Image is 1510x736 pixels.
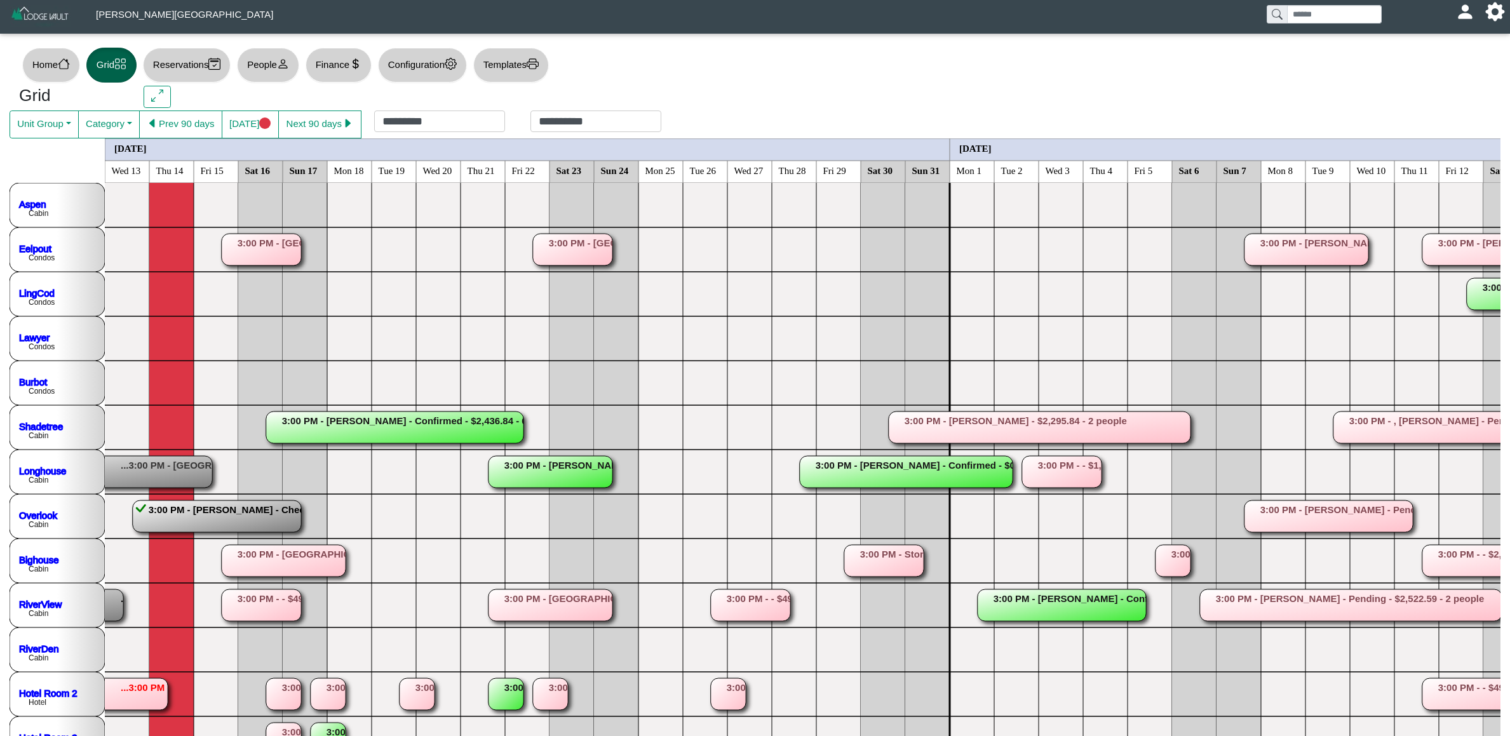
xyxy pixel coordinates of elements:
svg: printer [527,58,539,70]
text: Sat 30 [868,165,893,175]
svg: search [1272,9,1282,19]
text: Fri 29 [823,165,846,175]
text: Wed 13 [112,165,141,175]
text: Condos [29,342,55,351]
text: Cabin [29,520,48,529]
text: Cabin [29,209,48,218]
svg: currency dollar [349,58,361,70]
text: Cabin [29,653,48,662]
text: Condos [29,253,55,262]
button: Financecurrency dollar [306,48,372,83]
svg: gear fill [1490,7,1500,17]
a: Burbot [19,376,48,387]
text: Thu 4 [1090,165,1113,175]
text: Mon 25 [645,165,675,175]
button: Configurationgear [378,48,467,83]
svg: caret right fill [342,117,354,130]
svg: grid [114,58,126,70]
text: Condos [29,387,55,396]
text: Tue 19 [379,165,405,175]
text: Condos [29,298,55,307]
button: Peopleperson [237,48,299,83]
text: Thu 28 [779,165,806,175]
a: Aspen [19,198,46,209]
text: Mon 8 [1268,165,1293,175]
svg: person fill [1460,7,1470,17]
text: Thu 21 [468,165,495,175]
text: Wed 10 [1357,165,1386,175]
text: Sun 24 [601,165,629,175]
text: Sun 17 [290,165,318,175]
text: Sat 16 [245,165,271,175]
text: Thu 11 [1401,165,1428,175]
button: Gridgrid [86,48,137,83]
text: Mon 18 [334,165,364,175]
text: Sat 6 [1179,165,1200,175]
text: Tue 9 [1312,165,1334,175]
text: Wed 3 [1046,165,1070,175]
text: Hotel [29,698,46,707]
button: Next 90 dayscaret right fill [278,110,361,138]
text: Mon 1 [957,165,982,175]
text: Tue 26 [690,165,717,175]
text: Fri 5 [1135,165,1153,175]
text: Sun 31 [912,165,940,175]
svg: arrows angle expand [151,90,163,102]
a: LingCod [19,287,55,298]
a: Eelpout [19,243,52,253]
h3: Grid [19,86,125,106]
svg: person [277,58,289,70]
input: Check out [530,110,661,132]
text: Wed 20 [423,165,452,175]
button: Homehouse [22,48,80,83]
text: Sat 23 [556,165,582,175]
a: Shadetree [19,420,63,431]
button: Unit Group [10,110,79,138]
text: [DATE] [959,143,992,153]
a: Lawyer [19,331,50,342]
a: Bighouse [19,554,59,565]
button: caret left fillPrev 90 days [139,110,222,138]
svg: gear [445,58,457,70]
button: arrows angle expand [144,86,171,109]
svg: caret left fill [147,117,159,130]
text: Fri 12 [1446,165,1469,175]
a: Hotel Room 2 [19,687,78,698]
text: Cabin [29,476,48,485]
a: Overlook [19,509,58,520]
text: Cabin [29,565,48,573]
a: RiverDen [19,643,59,653]
svg: house [58,58,70,70]
button: Reservationscalendar2 check [143,48,231,83]
text: Cabin [29,431,48,440]
input: Check in [374,110,505,132]
a: RiverView [19,598,62,609]
button: Category [78,110,140,138]
text: Fri 15 [201,165,224,175]
text: [DATE] [114,143,147,153]
a: Longhouse [19,465,66,476]
text: Tue 2 [1001,165,1023,175]
text: Thu 14 [156,165,184,175]
text: Cabin [29,609,48,618]
img: Z [10,5,71,27]
svg: calendar2 check [208,58,220,70]
svg: circle fill [259,117,271,130]
button: [DATE]circle fill [222,110,279,138]
text: Fri 22 [512,165,535,175]
text: Wed 27 [734,165,764,175]
text: Sun 7 [1224,165,1247,175]
button: Templatesprinter [473,48,549,83]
